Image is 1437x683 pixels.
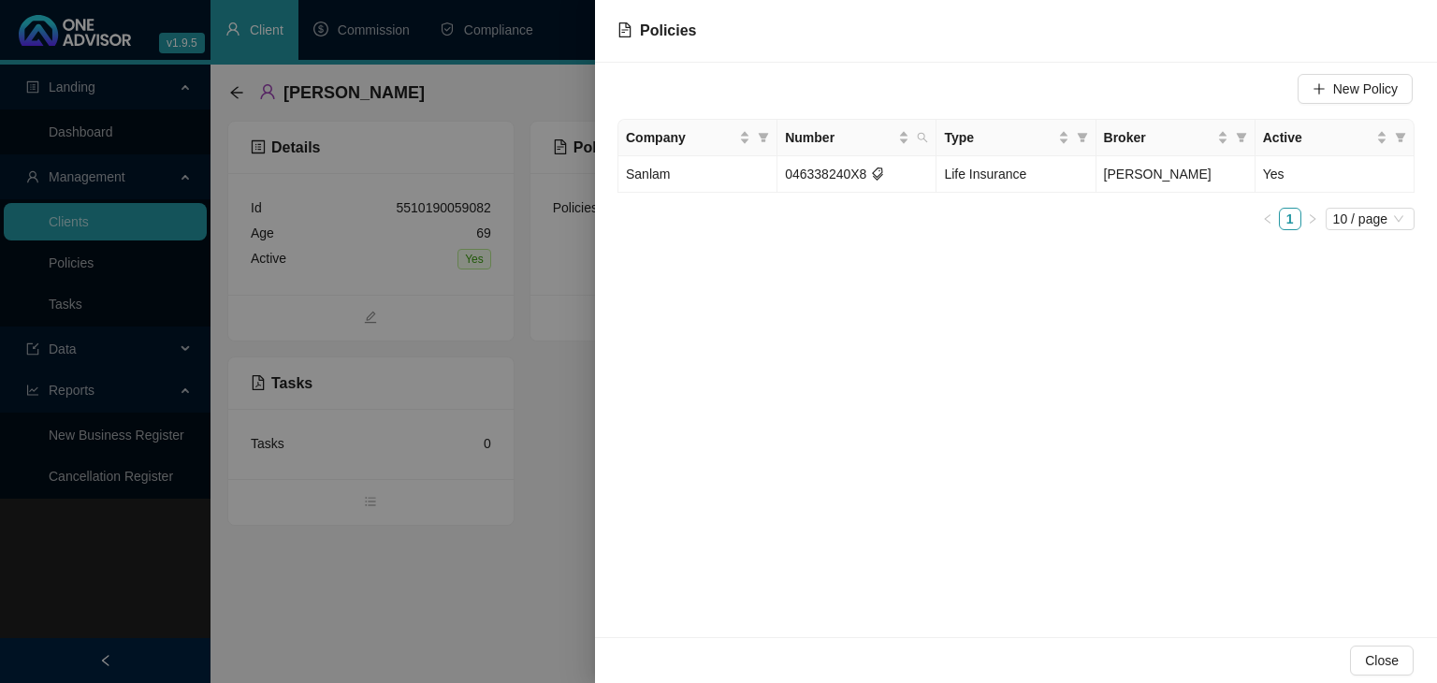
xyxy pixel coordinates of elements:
li: Next Page [1301,208,1324,230]
div: Page Size [1326,208,1415,230]
span: search [917,132,928,143]
td: Yes [1256,156,1415,193]
button: New Policy [1298,74,1413,104]
span: filter [1232,124,1251,152]
span: file-text [617,22,632,37]
span: Policies [640,22,696,38]
span: plus [1313,82,1326,95]
span: search [913,124,932,152]
span: Number [785,127,894,148]
span: filter [754,124,773,152]
li: Previous Page [1256,208,1279,230]
span: tags [871,167,884,181]
button: Close [1350,646,1414,676]
span: Life Insurance [944,167,1026,182]
th: Active [1256,120,1415,156]
th: Company [618,120,777,156]
span: right [1307,213,1318,225]
span: filter [758,132,769,143]
th: Type [936,120,1096,156]
span: filter [1391,124,1410,152]
span: Company [626,127,735,148]
th: Number [777,120,936,156]
td: 046338240X8 [777,156,936,193]
button: right [1301,208,1324,230]
button: left [1256,208,1279,230]
li: 1 [1279,208,1301,230]
span: Broker [1104,127,1213,148]
span: Type [944,127,1053,148]
span: 10 / page [1333,209,1407,229]
th: Broker [1096,120,1256,156]
span: Active [1263,127,1372,148]
span: Close [1365,650,1399,671]
span: filter [1395,132,1406,143]
span: filter [1073,124,1092,152]
span: [PERSON_NAME] [1104,167,1212,182]
span: filter [1236,132,1247,143]
span: New Policy [1333,79,1398,99]
span: left [1262,213,1273,225]
span: filter [1077,132,1088,143]
a: 1 [1280,209,1300,229]
span: Sanlam [626,167,670,182]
